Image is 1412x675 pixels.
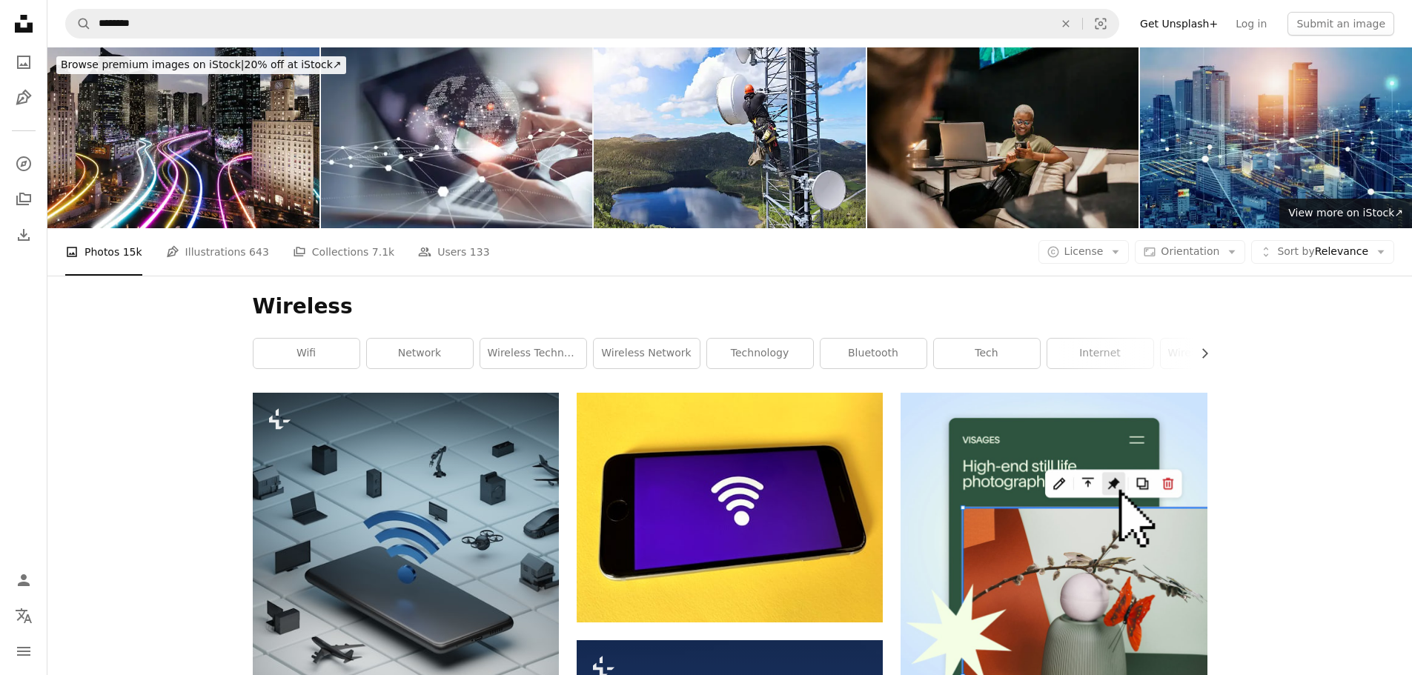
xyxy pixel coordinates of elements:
a: wireless network [594,339,700,368]
span: 643 [249,244,269,260]
img: Engineer utility infrastructure worker at big steel mast working with radio link, microwave, 4G, 5G [594,47,866,228]
span: 20% off at iStock ↗ [61,59,342,70]
button: Search Unsplash [66,10,91,38]
a: Browse premium images on iStock|20% off at iStock↗ [47,47,355,83]
a: Download History [9,220,39,250]
a: Collections 7.1k [293,228,394,276]
a: technology [707,339,813,368]
button: Submit an image [1287,12,1394,36]
a: Illustrations [9,83,39,113]
a: Explore [9,149,39,179]
a: blue and black iphone case [577,501,883,514]
button: License [1038,240,1130,264]
span: 7.1k [372,244,394,260]
a: wireless technology [480,339,586,368]
a: Users 133 [418,228,489,276]
button: Orientation [1135,240,1245,264]
a: bluetooth [821,339,927,368]
img: blue and black iphone case [577,393,883,622]
img: Smart city and communication network concept. 5G. IoT (Internet of Things). Telecommunication. [1140,47,1412,228]
span: View more on iStock ↗ [1288,207,1403,219]
img: Smart city with glowing light trails [47,47,319,228]
a: Collections [9,184,39,214]
button: Language [9,601,39,631]
button: Visual search [1083,10,1118,38]
a: Photos [9,47,39,77]
a: tech [934,339,1040,368]
span: License [1064,245,1104,257]
a: network [367,339,473,368]
button: Clear [1050,10,1082,38]
form: Find visuals sitewide [65,9,1119,39]
button: Sort byRelevance [1251,240,1394,264]
img: Digital technology, internet network connection, big data, digital marketing IoT internet of thin... [321,47,593,228]
a: Get Unsplash+ [1131,12,1227,36]
span: 133 [470,244,490,260]
button: Menu [9,636,39,666]
span: Sort by [1277,245,1314,257]
span: Browse premium images on iStock | [61,59,244,70]
img: Business woman using smart phone at hotel bar [867,47,1139,228]
a: View more on iStock↗ [1279,199,1412,228]
span: Relevance [1277,245,1368,259]
span: Orientation [1161,245,1219,257]
div: Blocked (specific): div[data-ad="true"] [47,47,1412,228]
h1: Wireless [253,293,1207,320]
a: Log in [1227,12,1276,36]
a: a cell phone sitting on top of a tiled floor [253,577,559,591]
button: scroll list to the right [1191,339,1207,368]
a: Log in / Sign up [9,565,39,595]
a: wireless charging [1161,339,1267,368]
a: Illustrations 643 [166,228,269,276]
a: wifi [253,339,359,368]
a: internet [1047,339,1153,368]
